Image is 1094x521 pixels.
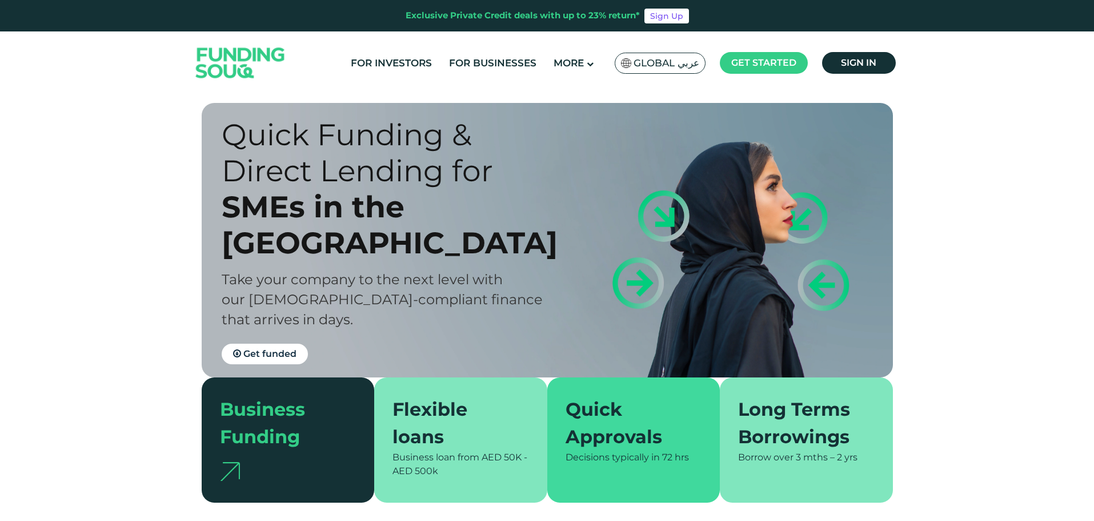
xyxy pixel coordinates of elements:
[662,452,689,463] span: 72 hrs
[738,396,861,451] div: Long Terms Borrowings
[406,9,640,22] div: Exclusive Private Credit deals with up to 23% return*
[185,34,296,92] img: Logo
[222,117,567,189] div: Quick Funding & Direct Lending for
[243,348,296,359] span: Get funded
[731,57,796,68] span: Get started
[841,57,876,68] span: Sign in
[222,344,308,364] a: Get funded
[566,452,660,463] span: Decisions typically in
[220,396,343,451] div: Business Funding
[644,9,689,23] a: Sign Up
[446,54,539,73] a: For Businesses
[348,54,435,73] a: For Investors
[392,452,479,463] span: Business loan from
[822,52,896,74] a: Sign in
[392,396,515,451] div: Flexible loans
[621,58,631,68] img: SA Flag
[634,57,699,70] span: Global عربي
[220,462,240,481] img: arrow
[222,271,543,328] span: Take your company to the next level with our [DEMOGRAPHIC_DATA]-compliant finance that arrives in...
[554,57,584,69] span: More
[796,452,857,463] span: 3 mths – 2 yrs
[222,189,567,261] div: SMEs in the [GEOGRAPHIC_DATA]
[566,396,688,451] div: Quick Approvals
[738,452,794,463] span: Borrow over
